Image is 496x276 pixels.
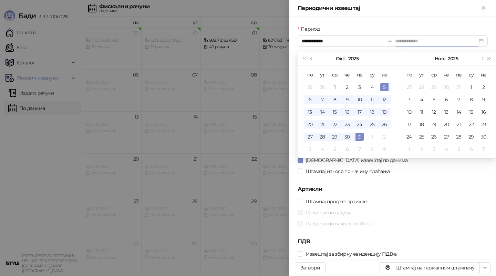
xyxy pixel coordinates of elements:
td: 2025-11-09 [477,93,490,106]
td: 2025-10-30 [341,131,353,143]
th: не [378,69,391,81]
th: ут [415,69,428,81]
div: 19 [380,108,389,116]
td: 2025-11-18 [415,118,428,131]
td: 2025-12-05 [453,143,465,155]
div: 27 [306,133,314,141]
button: Close [479,4,488,12]
th: пе [353,69,366,81]
th: ут [316,69,329,81]
div: 13 [442,108,451,116]
button: Изабери месец [435,52,445,65]
td: 2025-10-16 [341,106,353,118]
div: 6 [306,95,314,104]
span: [DEMOGRAPHIC_DATA] извештај по данима [303,156,410,164]
div: 5 [331,145,339,153]
button: Штампај на термалном штампачу [380,262,480,273]
div: 12 [380,95,389,104]
td: 2025-12-02 [415,143,428,155]
div: 22 [331,120,339,129]
td: 2025-11-22 [465,118,477,131]
div: 29 [430,83,438,91]
div: 17 [405,120,413,129]
div: 18 [368,108,376,116]
div: 16 [479,108,488,116]
td: 2025-11-15 [465,106,477,118]
td: 2025-11-03 [304,143,316,155]
button: Изабери годину [448,52,458,65]
td: 2025-10-05 [378,81,391,93]
td: 2025-11-05 [329,143,341,155]
div: 2 [417,145,426,153]
div: 11 [368,95,376,104]
td: 2025-10-23 [341,118,353,131]
div: 2 [343,83,351,91]
div: 3 [405,95,413,104]
div: 26 [430,133,438,141]
div: 30 [479,133,488,141]
td: 2025-11-19 [428,118,440,131]
td: 2025-10-25 [366,118,378,131]
td: 2025-12-06 [465,143,477,155]
div: 2 [479,83,488,91]
span: Штампај износе по начину плаћања [303,167,393,175]
td: 2025-11-13 [440,106,453,118]
div: 7 [355,145,364,153]
td: 2025-11-06 [440,93,453,106]
th: ср [428,69,440,81]
div: 9 [343,95,351,104]
div: 30 [442,83,451,91]
td: 2025-11-17 [403,118,415,131]
button: Следећи месец (PageDown) [478,52,485,65]
td: 2025-11-08 [465,93,477,106]
div: 6 [467,145,475,153]
td: 2025-11-24 [403,131,415,143]
div: 11 [417,108,426,116]
td: 2025-11-02 [378,131,391,143]
div: 19 [430,120,438,129]
div: 15 [467,108,475,116]
th: су [366,69,378,81]
button: Претходни месец (PageUp) [308,52,316,65]
td: 2025-11-28 [453,131,465,143]
div: 17 [355,108,364,116]
td: 2025-10-31 [453,81,465,93]
td: 2025-10-15 [329,106,341,118]
div: 28 [455,133,463,141]
div: 5 [455,145,463,153]
td: 2025-11-23 [477,118,490,131]
td: 2025-11-02 [477,81,490,93]
button: Изабери годину [348,52,359,65]
td: 2025-11-07 [353,143,366,155]
td: 2025-10-19 [378,106,391,118]
div: 1 [405,145,413,153]
td: 2025-11-27 [440,131,453,143]
td: 2025-11-04 [316,143,329,155]
div: 20 [306,120,314,129]
td: 2025-11-05 [428,93,440,106]
td: 2025-10-28 [316,131,329,143]
span: Раздвоји по начину плаћања [303,220,376,227]
th: по [304,69,316,81]
div: 16 [343,108,351,116]
div: 24 [355,120,364,129]
div: 7 [455,95,463,104]
div: 8 [368,145,376,153]
th: че [341,69,353,81]
td: 2025-09-30 [316,81,329,93]
div: 21 [318,120,327,129]
input: Период [302,37,384,45]
div: 12 [430,108,438,116]
div: Периодични извештај [298,4,479,12]
td: 2025-10-13 [304,106,316,118]
span: Раздвоји по датуму [303,209,354,216]
div: 31 [455,83,463,91]
td: 2025-11-12 [428,106,440,118]
td: 2025-11-21 [453,118,465,131]
td: 2025-10-30 [440,81,453,93]
td: 2025-11-03 [403,93,415,106]
div: 10 [355,95,364,104]
div: 4 [318,145,327,153]
div: 1 [331,83,339,91]
td: 2025-11-29 [465,131,477,143]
